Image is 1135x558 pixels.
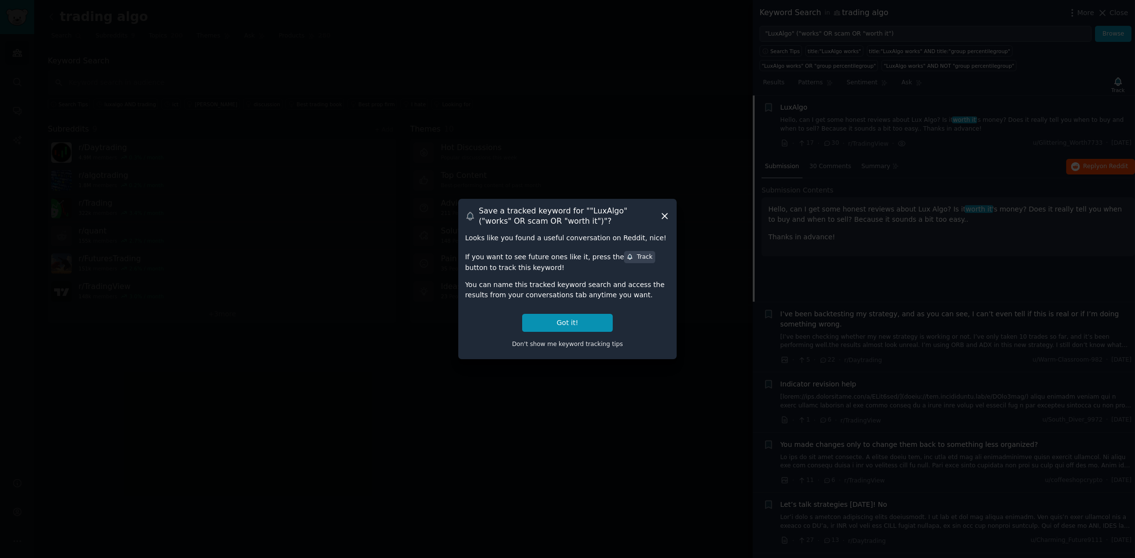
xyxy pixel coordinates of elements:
[522,314,613,332] button: Got it!
[465,280,670,300] div: You can name this tracked keyword search and access the results from your conversations tab anyti...
[512,341,623,347] span: Don't show me keyword tracking tips
[479,206,660,226] h3: Save a tracked keyword for " "LuxAlgo" ("works" OR scam OR "worth it") "?
[465,233,670,243] div: Looks like you found a useful conversation on Reddit, nice!
[626,253,652,262] div: Track
[465,250,670,272] div: If you want to see future ones like it, press the button to track this keyword!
